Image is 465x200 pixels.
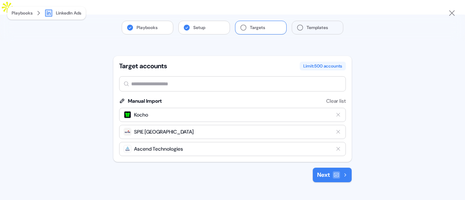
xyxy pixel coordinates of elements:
button: Clear list [326,97,346,105]
div: Target accounts [119,62,167,70]
div: Manual Import [128,97,162,105]
button: Remove target [335,146,341,152]
button: Targets [235,21,286,34]
div: Ascend Technologies [124,145,183,153]
button: Playbooks [12,9,33,17]
button: Next [313,168,352,182]
button: Close [448,9,456,17]
div: LinkedIn Ads [56,9,81,17]
button: Setup [179,21,230,34]
div: SPIE [GEOGRAPHIC_DATA] [124,128,194,136]
button: Playbooks [122,21,173,34]
button: Remove target [335,129,341,135]
div: Limit: 500 accounts [300,62,346,70]
button: Remove target [335,112,341,118]
button: Templates [292,21,343,34]
div: Kocho [124,111,148,119]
